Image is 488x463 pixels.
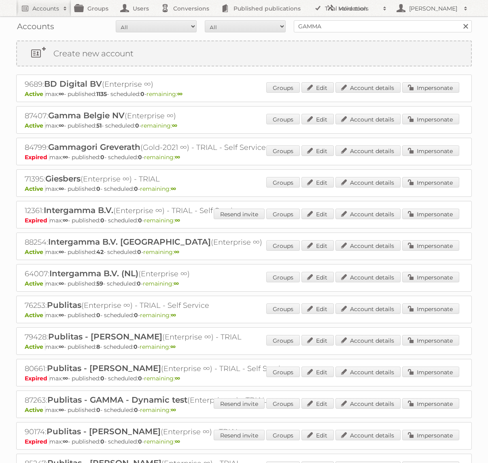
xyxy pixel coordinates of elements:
[25,343,45,350] span: Active
[25,406,45,414] span: Active
[96,122,102,129] strong: 51
[25,111,308,121] h2: 87407: (Enterprise ∞)
[138,154,142,161] strong: 0
[96,343,100,350] strong: 8
[25,217,49,224] span: Expired
[301,335,334,346] a: Edit
[25,312,463,319] p: max: - published: - scheduled: -
[402,145,459,156] a: Impersonate
[25,90,463,98] p: max: - published: - scheduled: -
[144,217,180,224] span: remaining:
[25,406,463,414] p: max: - published: - scheduled: -
[96,406,100,414] strong: 0
[44,205,113,215] span: Intergamma B.V.
[266,335,300,346] a: Groups
[402,82,459,93] a: Impersonate
[146,90,182,98] span: remaining:
[135,122,139,129] strong: 0
[25,142,308,153] h2: 84799: (Gold-2021 ∞) - TRIAL - Self Service
[407,4,460,13] h2: [PERSON_NAME]
[49,269,138,278] span: Intergamma B.V. (NL)
[100,438,104,445] strong: 0
[266,82,300,93] a: Groups
[402,114,459,124] a: Impersonate
[100,154,104,161] strong: 0
[25,363,308,374] h2: 80661: (Enterprise ∞) - TRIAL - Self Service
[25,427,308,437] h2: 90174: (Enterprise ∞) - TRIAL
[141,122,177,129] span: remaining:
[266,209,300,219] a: Groups
[335,272,401,282] a: Account details
[138,438,142,445] strong: 0
[96,185,100,192] strong: 0
[25,438,49,445] span: Expired
[214,398,265,409] a: Resend invite
[25,205,308,216] h2: 12361: (Enterprise ∞) - TRIAL - Self Service
[335,367,401,377] a: Account details
[144,438,180,445] span: remaining:
[402,303,459,314] a: Impersonate
[266,367,300,377] a: Groups
[140,312,176,319] span: remaining:
[301,177,334,188] a: Edit
[134,312,138,319] strong: 0
[48,142,140,152] span: Gammagori Greverath
[301,82,334,93] a: Edit
[175,217,180,224] strong: ∞
[171,312,176,319] strong: ∞
[25,395,308,405] h2: 87263: (Enterprise ∞) - TRIAL
[25,174,308,184] h2: 71395: (Enterprise ∞) - TRIAL
[301,145,334,156] a: Edit
[96,248,104,256] strong: 42
[214,430,265,440] a: Resend invite
[25,248,45,256] span: Active
[335,240,401,251] a: Account details
[63,375,68,382] strong: ∞
[25,185,463,192] p: max: - published: - scheduled: -
[25,438,463,445] p: max: - published: - scheduled: -
[25,269,308,279] h2: 64007: (Enterprise ∞)
[402,209,459,219] a: Impersonate
[25,237,308,248] h2: 88254: (Enterprise ∞)
[177,90,182,98] strong: ∞
[59,406,64,414] strong: ∞
[338,4,379,13] h2: More tools
[134,185,138,192] strong: 0
[47,427,161,436] span: Publitas - [PERSON_NAME]
[175,375,180,382] strong: ∞
[25,79,308,90] h2: 9689: (Enterprise ∞)
[25,312,45,319] span: Active
[335,82,401,93] a: Account details
[63,438,68,445] strong: ∞
[266,303,300,314] a: Groups
[143,280,179,287] span: remaining:
[25,280,463,287] p: max: - published: - scheduled: -
[140,406,176,414] span: remaining:
[171,185,176,192] strong: ∞
[25,154,463,161] p: max: - published: - scheduled: -
[25,217,463,224] p: max: - published: - scheduled: -
[143,248,179,256] span: remaining:
[174,280,179,287] strong: ∞
[25,300,308,311] h2: 76253: (Enterprise ∞) - TRIAL - Self Service
[59,248,64,256] strong: ∞
[214,209,265,219] a: Resend invite
[335,430,401,440] a: Account details
[17,41,471,66] a: Create new account
[402,398,459,409] a: Impersonate
[25,375,49,382] span: Expired
[335,398,401,409] a: Account details
[47,395,187,405] span: Publitas - GAMMA - Dynamic test
[266,272,300,282] a: Groups
[59,90,64,98] strong: ∞
[138,375,142,382] strong: 0
[47,363,161,373] span: Publitas - [PERSON_NAME]
[144,375,180,382] span: remaining:
[100,217,104,224] strong: 0
[402,240,459,251] a: Impersonate
[138,217,142,224] strong: 0
[25,154,49,161] span: Expired
[25,122,45,129] span: Active
[63,217,68,224] strong: ∞
[48,237,211,247] span: Intergamma B.V. [GEOGRAPHIC_DATA]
